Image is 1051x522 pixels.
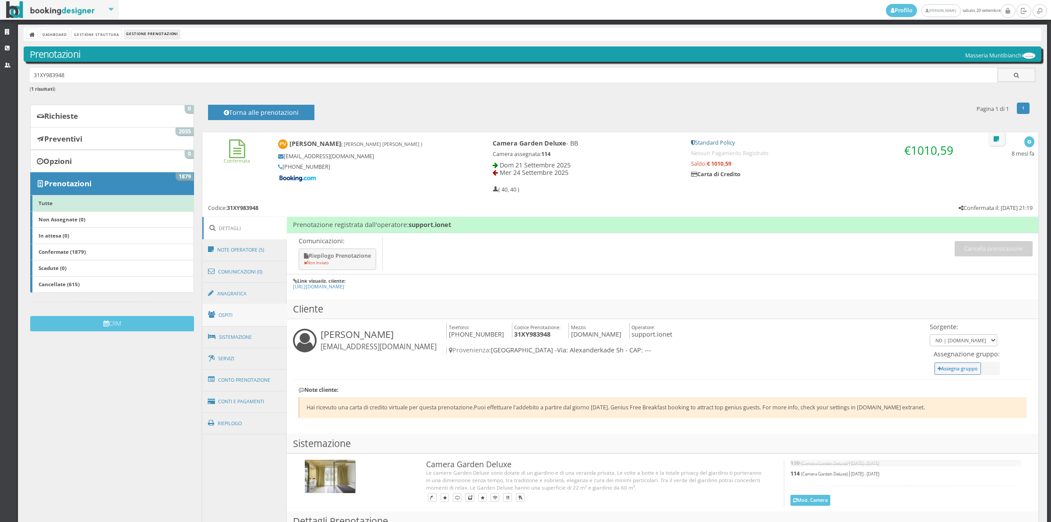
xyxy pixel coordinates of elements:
a: Gestione Struttura [72,29,121,39]
h5: Masseria Muntibianchi [965,52,1035,59]
small: ( [PERSON_NAME] [PERSON_NAME] ) [341,141,422,147]
b: Cancellate (615) [39,281,80,288]
a: In attesa (0) [30,227,194,244]
b: 120 [790,459,800,467]
a: Preventivi 2035 [30,127,194,150]
img: BookingDesigner.com [6,1,95,18]
b: Non Assegnate (0) [39,216,85,223]
h5: Camera assegnata: [493,151,679,157]
span: Provenienza: [449,346,491,354]
button: CRM [30,316,194,331]
small: [DATE] - [DATE] [851,461,879,466]
h5: ( 40, 40 ) [493,186,519,193]
a: Opzioni 0 [30,150,194,173]
b: Scadute (0) [39,264,67,271]
b: support.ionet [409,220,451,229]
a: Dettagli [202,217,287,239]
a: Prenotazioni 1879 [30,172,194,195]
a: Sistemazione [202,326,287,348]
h4: Prenotazione registrata dall'operatore: [287,217,1038,233]
h4: [GEOGRAPHIC_DATA] - [446,346,928,354]
li: Gestione Prenotazioni [124,29,180,39]
a: Scadute (0) [30,260,194,277]
strong: € 1010,59 [707,160,731,167]
b: 114 [541,150,550,158]
span: 1010,59 [911,142,953,158]
a: Tutte [30,195,194,212]
span: 0 [185,105,194,113]
b: 31XY983948 [514,330,550,338]
b: Preventivi [44,134,82,144]
h4: [DOMAIN_NAME] [568,323,621,338]
a: 1 [1017,103,1030,114]
a: Comunicazioni (0) [202,260,287,283]
img: 56db488bc92111ef969d06d5a9c234c7.png [1023,53,1035,59]
h5: [PHONE_NUMBER] [278,163,463,170]
b: 114 [790,470,800,477]
h3: [PERSON_NAME] [321,329,437,352]
b: Note cliente: [299,386,339,394]
a: Ospiti [202,304,287,327]
h5: Confermata il: [DATE] 21:19 [959,205,1033,211]
span: 0 [185,150,194,158]
h6: ( ) [30,86,1036,92]
img: Puck Van Kempen [278,139,288,149]
h5: [EMAIL_ADDRESS][DOMAIN_NAME] [278,153,463,160]
span: 2035 [176,128,194,135]
a: Richieste 0 [30,105,194,128]
h5: Pagina 1 di 1 [977,106,1009,112]
b: Tutte [39,199,53,206]
h5: Nessun Pagamento Registrato [691,150,957,156]
b: [PERSON_NAME] [289,139,422,148]
b: Prenotazioni [44,178,92,188]
a: Profilo [886,4,917,17]
span: € [904,142,953,158]
b: In attesa (0) [39,232,69,239]
input: Ricerca cliente - (inserisci il codice, il nome, il cognome, il numero di telefono o la mail) [30,68,998,82]
p: Comunicazioni: [299,237,378,245]
h5: | [790,460,1021,466]
a: Conti e Pagamenti [202,391,287,413]
h4: - BB [493,139,679,147]
h5: Standard Policy [691,139,957,146]
h5: | [790,470,1021,477]
b: Richieste [44,111,78,121]
div: Le camere Garden Deluxe sono dotate di un giardino e di una veranda privata. Le volte a botte e l... [426,469,766,491]
b: 1 risultati [31,85,54,92]
button: Torna alle prenotazioni [208,105,314,120]
button: Assegna gruppo [935,362,981,374]
h4: [PHONE_NUMBER] [446,323,504,338]
button: Riepilogo Prenotazione Non inviato [299,249,376,270]
b: Camera Garden Deluxe [493,139,566,147]
b: Confermate (1879) [39,248,86,255]
h3: Prenotazioni [30,49,1036,60]
h5: Codice: [208,205,258,211]
b: Opzioni [43,156,72,166]
small: Mezzo: [571,324,586,330]
h4: Assegnazione gruppo: [934,350,1000,358]
h3: Cliente [287,299,1038,319]
b: 31XY983948 [227,204,258,212]
img: Booking-com-logo.png [278,174,317,182]
button: Mod. Camera [790,495,831,506]
a: Riepilogo [202,412,287,435]
span: 1879 [176,173,194,181]
a: Confermata [224,150,250,164]
b: Link visualiz. cliente: [297,277,346,284]
span: Via: Alexanderkade 5h [557,346,624,354]
h3: Sistemazione [287,434,1038,454]
span: - CAP: --- [625,346,651,354]
button: Cancella prenotazione [955,241,1033,256]
small: (Camera Garden Deluxe) [801,471,848,477]
h5: Saldo: [691,160,957,167]
span: sabato, 20 settembre [886,4,1001,17]
a: Cancellate (615) [30,276,194,293]
h4: Torna alle prenotazioni [218,109,304,122]
a: Conto Prenotazione [202,369,287,391]
h4: Sorgente: [930,323,997,330]
small: (Camera Garden Deluxe) [801,461,848,466]
small: [EMAIL_ADDRESS][DOMAIN_NAME] [321,342,437,352]
h3: Camera Garden Deluxe [426,460,766,469]
small: Operatore: [631,324,655,330]
span: Mer 24 Settembre 2025 [500,168,568,177]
